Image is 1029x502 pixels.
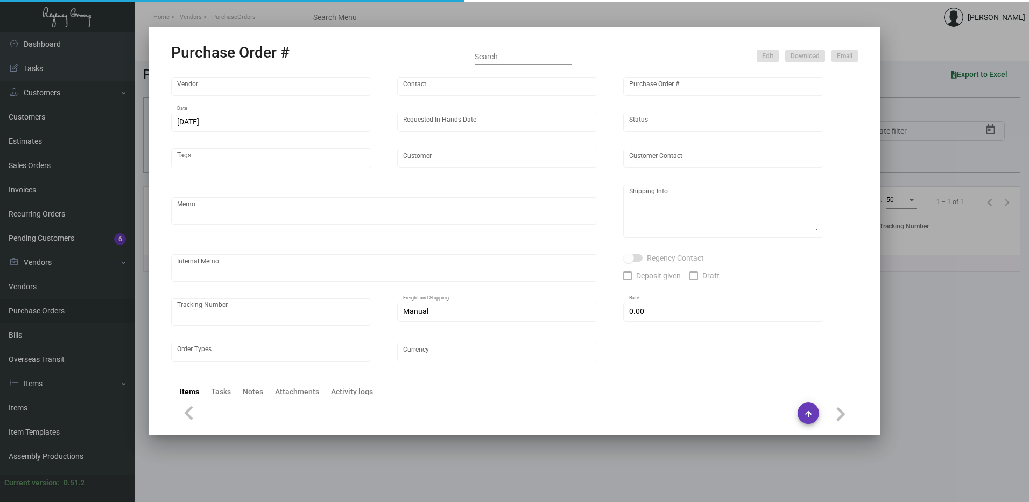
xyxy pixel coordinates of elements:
[243,386,263,398] div: Notes
[64,477,85,489] div: 0.51.2
[171,44,290,62] h2: Purchase Order #
[757,50,779,62] button: Edit
[702,269,720,282] span: Draft
[403,307,428,316] span: Manual
[785,50,825,62] button: Download
[180,386,199,398] div: Items
[647,252,704,264] span: Regency Contact
[636,269,681,282] span: Deposit given
[211,386,231,398] div: Tasks
[831,50,858,62] button: Email
[837,52,852,61] span: Email
[791,52,820,61] span: Download
[4,477,59,489] div: Current version:
[275,386,319,398] div: Attachments
[762,52,773,61] span: Edit
[331,386,373,398] div: Activity logs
